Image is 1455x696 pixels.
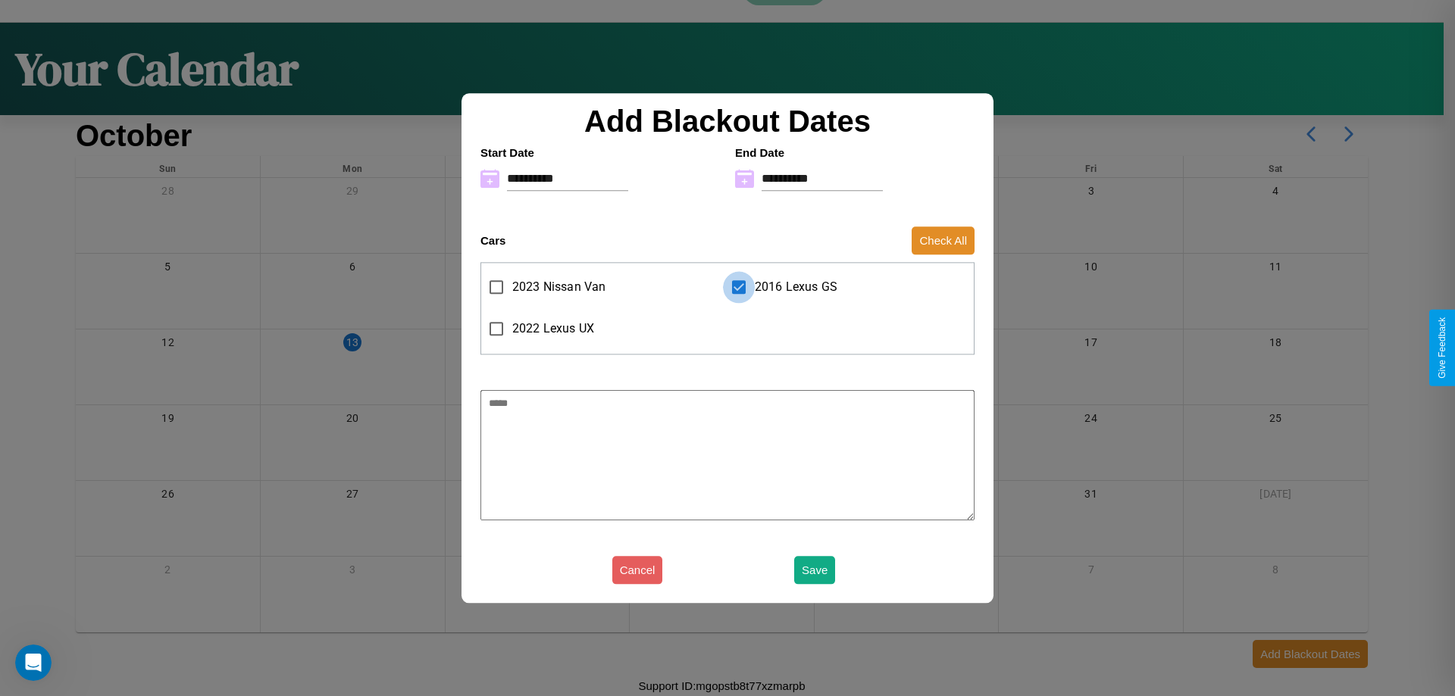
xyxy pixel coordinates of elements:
[735,146,975,159] h4: End Date
[1437,317,1447,379] div: Give Feedback
[15,645,52,681] iframe: Intercom live chat
[512,278,605,296] span: 2023 Nissan Van
[612,556,663,584] button: Cancel
[794,556,835,584] button: Save
[480,146,720,159] h4: Start Date
[912,226,975,254] button: Check All
[480,234,505,247] h4: Cars
[755,278,837,296] span: 2016 Lexus GS
[473,105,982,139] h2: Add Blackout Dates
[512,320,594,338] span: 2022 Lexus UX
